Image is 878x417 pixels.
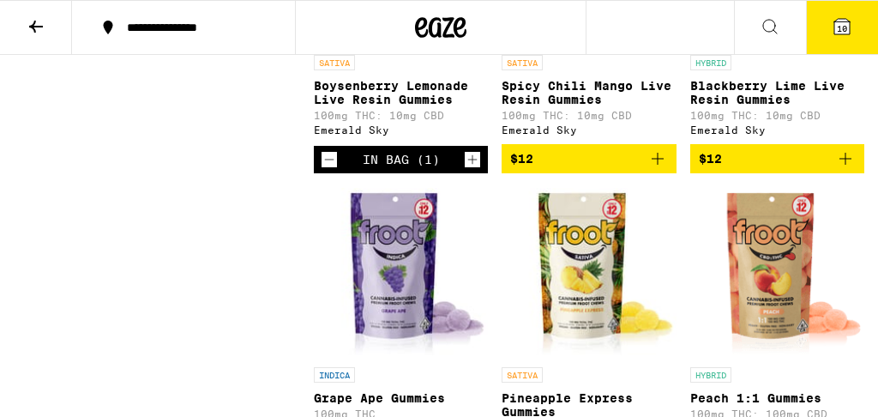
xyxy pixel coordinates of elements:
button: Add to bag [690,144,864,173]
p: SATIVA [502,367,543,383]
button: Decrement [321,151,338,168]
div: In Bag (1) [363,153,440,166]
div: Emerald Sky [690,124,864,136]
img: Froot - Grape Ape Gummies [314,187,488,359]
p: 100mg THC: 10mg CBD [502,110,676,121]
span: $12 [699,152,722,166]
p: 100mg THC: 10mg CBD [314,110,488,121]
p: INDICA [314,367,355,383]
button: Add to bag [502,144,676,173]
img: Froot - Pineapple Express Gummies [502,187,676,359]
p: SATIVA [502,55,543,70]
img: Froot - Peach 1:1 Gummies [690,187,864,359]
span: Hi. Need any help? [10,12,123,26]
div: Emerald Sky [314,124,488,136]
span: $12 [510,152,533,166]
span: 10 [837,23,847,33]
div: Emerald Sky [502,124,676,136]
p: Blackberry Lime Live Resin Gummies [690,79,864,106]
button: 10 [806,1,878,54]
p: Boysenberry Lemonade Live Resin Gummies [314,79,488,106]
p: HYBRID [690,55,731,70]
p: HYBRID [690,367,731,383]
p: SATIVA [314,55,355,70]
button: Increment [464,151,481,168]
p: Grape Ape Gummies [314,391,488,405]
p: Peach 1:1 Gummies [690,391,864,405]
p: 100mg THC: 10mg CBD [690,110,864,121]
p: Spicy Chili Mango Live Resin Gummies [502,79,676,106]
